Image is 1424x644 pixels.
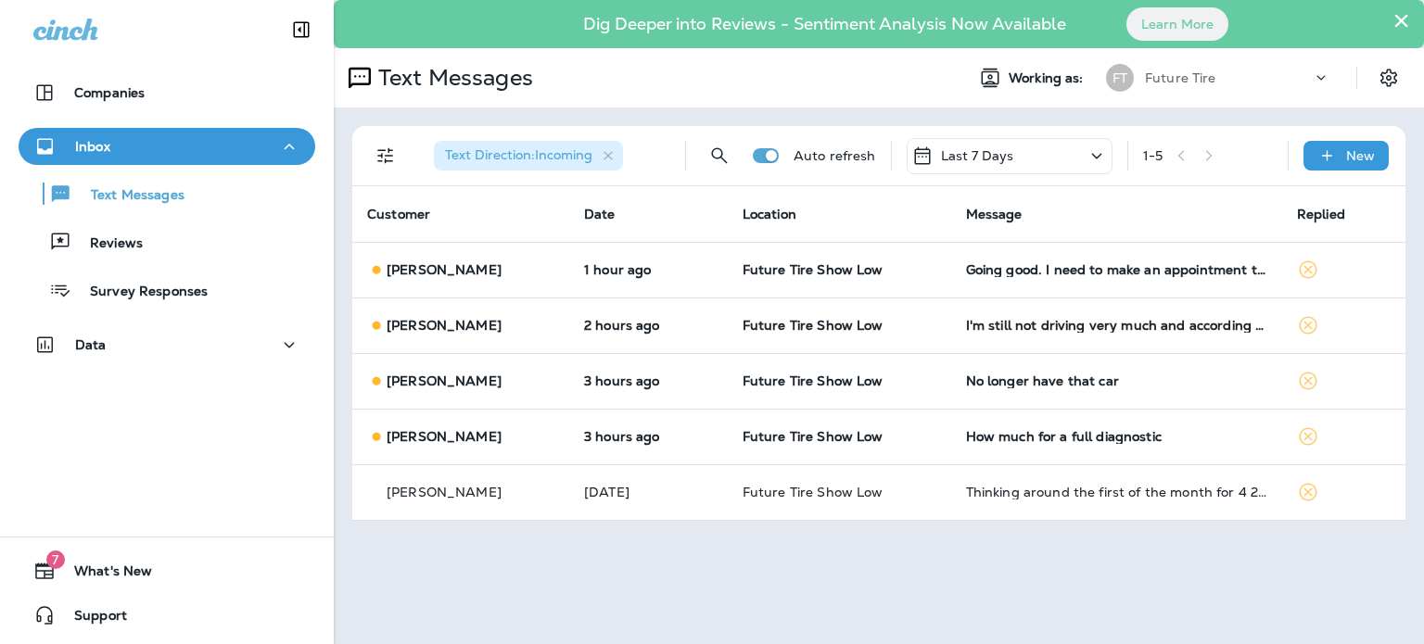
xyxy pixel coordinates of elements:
[19,222,315,261] button: Reviews
[445,146,592,163] span: Text Direction : Incoming
[19,74,315,111] button: Companies
[584,485,713,499] p: Sep 23, 2025 09:43 AM
[966,429,1267,444] div: How much for a full diagnostic
[529,21,1120,27] p: Dig Deeper into Reviews - Sentiment Analysis Now Available
[743,317,884,334] span: Future Tire Show Low
[1372,61,1405,95] button: Settings
[19,271,315,309] button: Survey Responses
[584,429,713,444] p: Sep 26, 2025 08:35 AM
[72,187,184,205] p: Text Messages
[19,174,315,213] button: Text Messages
[1143,148,1163,163] div: 1 - 5
[71,235,143,253] p: Reviews
[19,326,315,363] button: Data
[584,262,713,277] p: Sep 26, 2025 10:14 AM
[941,148,1014,163] p: Last 7 Days
[584,318,713,333] p: Sep 26, 2025 09:10 AM
[1009,70,1087,86] span: Working as:
[743,261,884,278] span: Future Tire Show Low
[19,552,315,589] button: 7What's New
[966,206,1023,222] span: Message
[56,563,152,586] span: What's New
[1145,70,1216,85] p: Future Tire
[966,262,1267,277] div: Going good. I need to make an appointment to have AC charged on our RV. We talked about having it...
[387,485,502,499] p: [PERSON_NAME]
[1392,6,1410,35] button: Close
[75,139,110,154] p: Inbox
[387,318,502,333] p: [PERSON_NAME]
[1297,206,1345,222] span: Replied
[367,206,430,222] span: Customer
[794,148,876,163] p: Auto refresh
[74,85,145,100] p: Companies
[387,429,502,444] p: [PERSON_NAME]
[371,64,533,92] p: Text Messages
[387,373,502,388] p: [PERSON_NAME]
[1126,7,1228,41] button: Learn More
[46,550,65,569] span: 7
[743,428,884,445] span: Future Tire Show Low
[966,373,1267,388] div: No longer have that car
[434,141,623,170] div: Text Direction:Incoming
[584,373,713,388] p: Sep 26, 2025 08:47 AM
[743,484,884,500] span: Future Tire Show Low
[19,597,315,634] button: Support
[387,262,502,277] p: [PERSON_NAME]
[1106,64,1134,92] div: FT
[966,318,1267,333] div: I'm still not driving very much and according to my odometer it's not time yet. Again thanks for ...
[19,128,315,165] button: Inbox
[75,337,107,352] p: Data
[584,206,616,222] span: Date
[275,11,327,48] button: Collapse Sidebar
[701,137,738,174] button: Search Messages
[71,284,208,301] p: Survey Responses
[966,485,1267,499] div: Thinking around the first of the month for 4 275x 60r20
[367,137,404,174] button: Filters
[1346,148,1375,163] p: New
[743,206,796,222] span: Location
[56,608,127,630] span: Support
[743,373,884,389] span: Future Tire Show Low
